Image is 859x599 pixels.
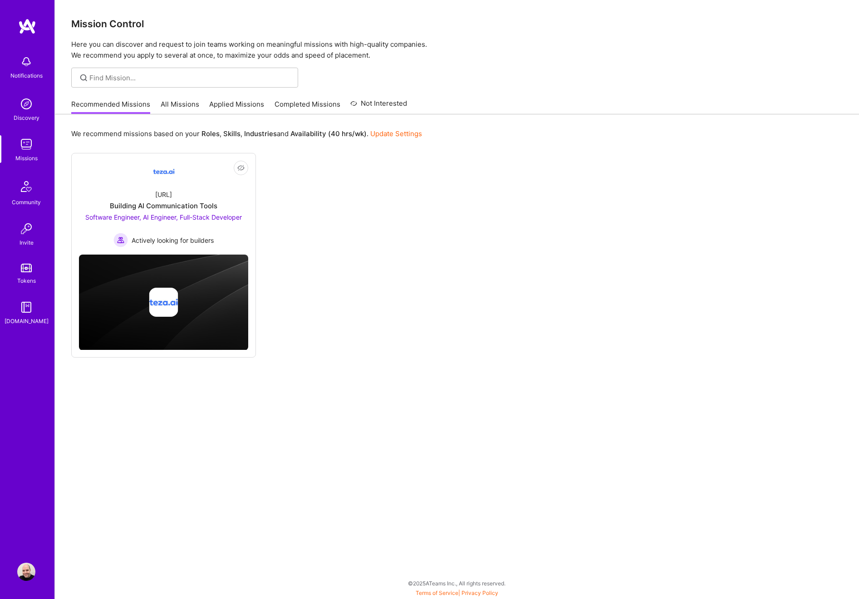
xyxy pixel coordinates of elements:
[416,589,458,596] a: Terms of Service
[14,113,39,123] div: Discovery
[275,99,340,114] a: Completed Missions
[461,589,498,596] a: Privacy Policy
[209,99,264,114] a: Applied Missions
[10,71,43,80] div: Notifications
[244,129,277,138] b: Industries
[370,129,422,138] a: Update Settings
[17,135,35,153] img: teamwork
[223,129,241,138] b: Skills
[110,201,217,211] div: Building AI Communication Tools
[155,190,172,199] div: [URL]
[132,236,214,245] span: Actively looking for builders
[54,572,859,594] div: © 2025 ATeams Inc., All rights reserved.
[17,220,35,238] img: Invite
[89,73,291,83] input: Find Mission...
[71,39,843,61] p: Here you can discover and request to join teams working on meaningful missions with high-quality ...
[237,164,245,172] i: icon EyeClosed
[290,129,367,138] b: Availability (40 hrs/wk)
[15,153,38,163] div: Missions
[18,18,36,34] img: logo
[12,197,41,207] div: Community
[71,99,150,114] a: Recommended Missions
[15,563,38,581] a: User Avatar
[20,238,34,247] div: Invite
[21,264,32,272] img: tokens
[153,161,175,182] img: Company Logo
[17,276,36,285] div: Tokens
[17,563,35,581] img: User Avatar
[149,288,178,317] img: Company logo
[79,161,248,247] a: Company Logo[URL]Building AI Communication ToolsSoftware Engineer, AI Engineer, Full-Stack Develo...
[71,18,843,29] h3: Mission Control
[161,99,199,114] a: All Missions
[85,213,242,221] span: Software Engineer, AI Engineer, Full-Stack Developer
[17,298,35,316] img: guide book
[15,176,37,197] img: Community
[350,98,407,114] a: Not Interested
[17,53,35,71] img: bell
[416,589,498,596] span: |
[71,129,422,138] p: We recommend missions based on your , , and .
[201,129,220,138] b: Roles
[113,233,128,247] img: Actively looking for builders
[79,255,248,350] img: cover
[79,73,89,83] i: icon SearchGrey
[17,95,35,113] img: discovery
[5,316,49,326] div: [DOMAIN_NAME]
